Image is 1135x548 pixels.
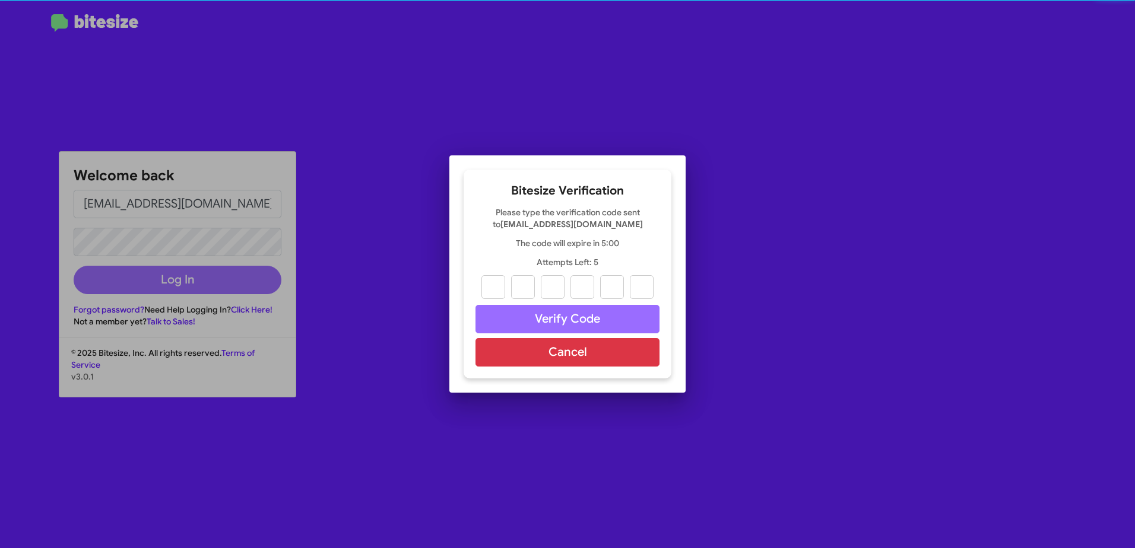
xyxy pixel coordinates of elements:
[500,219,643,230] strong: [EMAIL_ADDRESS][DOMAIN_NAME]
[475,256,660,268] p: Attempts Left: 5
[475,305,660,333] button: Verify Code
[475,181,660,200] h2: Bitesize Verification
[475,237,660,249] p: The code will expire in 5:00
[475,206,660,230] p: Please type the verification code sent to
[475,338,660,367] button: Cancel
